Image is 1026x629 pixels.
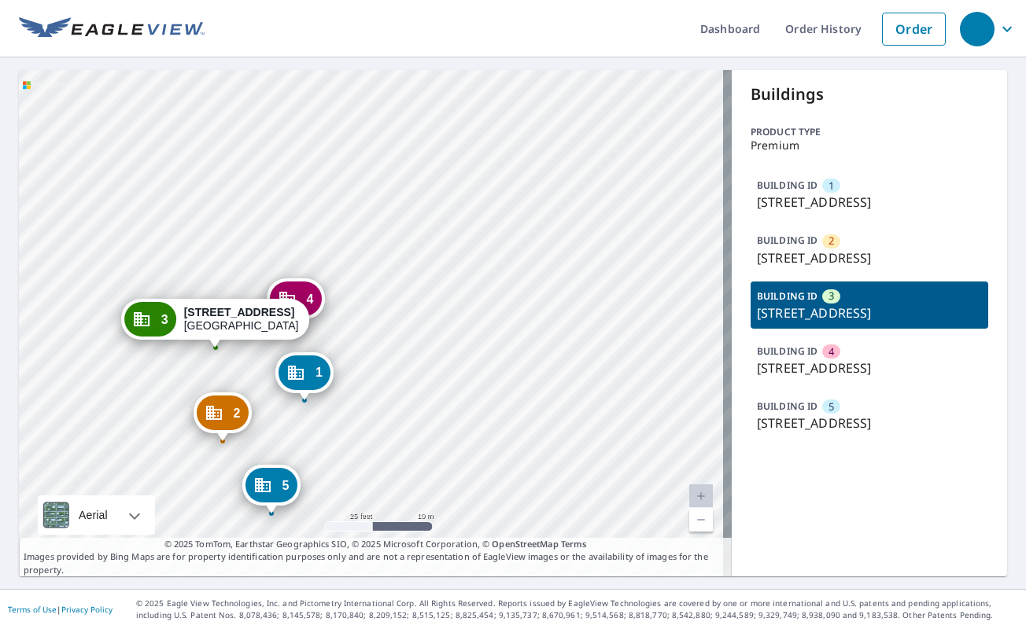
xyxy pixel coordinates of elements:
p: Images provided by Bing Maps are for property identification purposes only and are not a represen... [19,538,732,577]
div: Dropped pin, building 2, Commercial property, 1802 E Marks St Orlando, FL 32803 [194,392,252,441]
p: [STREET_ADDRESS] [757,303,982,322]
p: BUILDING ID [757,344,817,358]
p: Premium [751,139,988,152]
p: [STREET_ADDRESS] [757,359,982,377]
div: Dropped pin, building 4, Commercial property, 1804 E Marks St Orlando, FL 32803 [267,278,325,327]
div: Dropped pin, building 1, Commercial property, 1806 E Marks St Orlando, FL 32803 [275,352,334,401]
div: Dropped pin, building 5, Commercial property, 1806 E Marks St Orlando, FL 32803 [242,465,301,513]
span: 5 [282,480,290,491]
span: © 2025 TomTom, Earthstar Geographics SIO, © 2025 Microsoft Corporation, © [164,538,587,551]
div: [GEOGRAPHIC_DATA] [184,306,299,333]
p: © 2025 Eagle View Technologies, Inc. and Pictometry International Corp. All Rights Reserved. Repo... [136,598,1018,621]
p: [STREET_ADDRESS] [757,193,982,212]
span: 5 [829,399,834,414]
span: 4 [307,293,314,305]
span: 1 [316,366,323,378]
div: Aerial [74,495,113,535]
span: 2 [234,407,241,419]
a: Current Level 20, Zoom In Disabled [689,484,713,508]
a: Privacy Policy [61,604,113,615]
p: BUILDING ID [757,399,817,413]
a: Current Level 20, Zoom Out [689,508,713,532]
p: Product type [751,125,988,139]
p: BUILDING ID [757,289,817,303]
span: 3 [161,314,168,326]
div: Aerial [38,495,155,535]
div: Dropped pin, building 3, Commercial property, 1800 E Marks St Orlando, FL 32803 [121,299,310,348]
span: 1 [829,178,834,193]
a: Terms of Use [8,604,57,615]
img: EV Logo [19,17,205,41]
span: 4 [829,344,834,359]
p: | [8,605,113,614]
span: 2 [829,234,834,248]
p: BUILDING ID [757,234,817,247]
p: Buildings [751,83,988,106]
a: Order [882,13,946,46]
p: BUILDING ID [757,178,817,192]
p: [STREET_ADDRESS] [757,248,982,267]
a: OpenStreetMap [492,538,558,550]
span: 3 [829,289,834,303]
p: [STREET_ADDRESS] [757,414,982,432]
a: Terms [561,538,587,550]
strong: [STREET_ADDRESS] [184,306,295,318]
